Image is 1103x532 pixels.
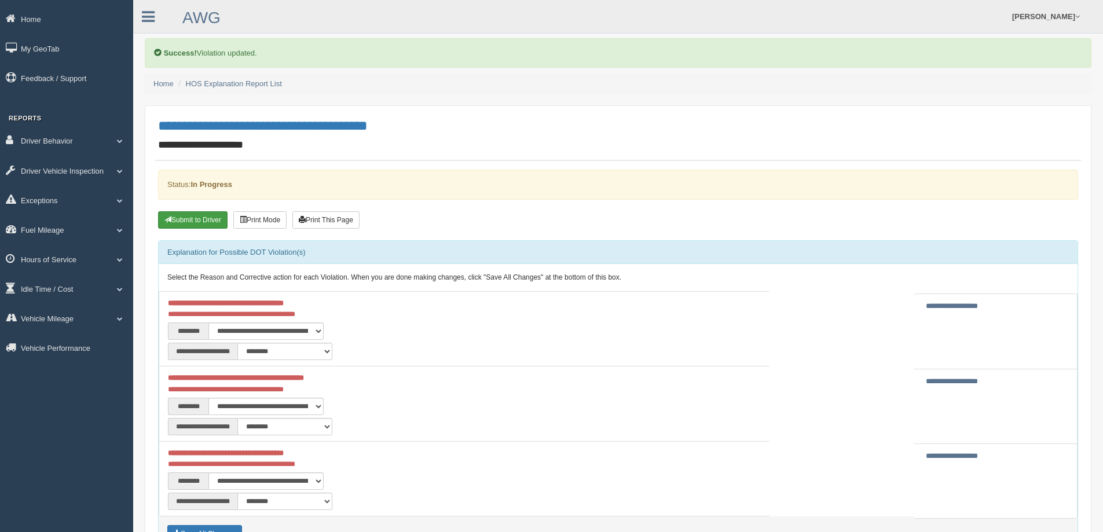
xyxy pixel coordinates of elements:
a: AWG [182,9,221,27]
div: Select the Reason and Corrective action for each Violation. When you are done making changes, cli... [159,264,1078,292]
a: Home [153,79,174,88]
button: Print Mode [233,211,287,229]
button: Submit To Driver [158,211,228,229]
a: HOS Explanation Report List [186,79,282,88]
b: Success! [164,49,197,57]
div: Violation updated. [145,38,1091,68]
button: Print This Page [292,211,360,229]
div: Status: [158,170,1078,199]
div: Explanation for Possible DOT Violation(s) [159,241,1078,264]
strong: In Progress [190,180,232,189]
